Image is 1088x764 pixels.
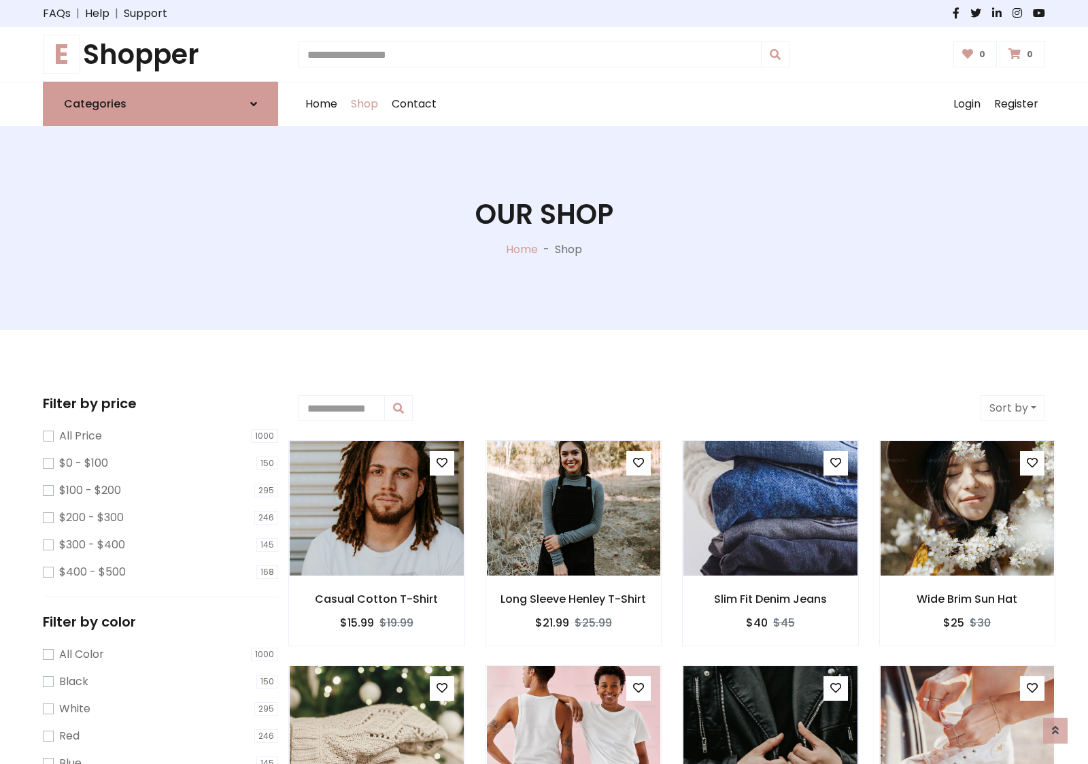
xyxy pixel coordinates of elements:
span: 0 [976,48,989,61]
a: Shop [344,82,385,126]
span: 295 [254,484,278,497]
a: Login [947,82,987,126]
h6: $40 [746,616,768,629]
a: Contact [385,82,443,126]
span: 150 [256,675,278,688]
span: | [71,5,85,22]
a: Home [299,82,344,126]
del: $45 [773,615,795,631]
h1: Our Shop [475,198,613,231]
p: - [538,242,555,258]
a: 0 [953,41,998,67]
label: White [59,701,90,717]
a: 0 [1000,41,1045,67]
a: Home [506,242,538,257]
span: E [43,35,80,74]
label: $100 - $200 [59,482,121,499]
a: Categories [43,82,278,126]
label: $0 - $100 [59,455,108,471]
a: Help [85,5,109,22]
label: Black [59,674,88,690]
del: $19.99 [379,615,413,631]
h6: Casual Cotton T-Shirt [289,593,464,605]
h6: $15.99 [340,616,374,629]
h6: Long Sleeve Henley T-Shirt [486,593,662,605]
label: Red [59,728,80,744]
span: 246 [254,511,278,525]
label: $400 - $500 [59,564,126,580]
span: 246 [254,729,278,743]
p: Shop [555,242,582,258]
h5: Filter by color [43,614,278,630]
span: 168 [256,565,278,579]
del: $25.99 [575,615,612,631]
span: 150 [256,456,278,470]
span: 295 [254,702,278,716]
label: $200 - $300 [59,510,124,526]
h6: Slim Fit Denim Jeans [683,593,858,605]
span: 0 [1023,48,1036,61]
h1: Shopper [43,38,278,71]
h6: $21.99 [535,616,569,629]
del: $30 [970,615,991,631]
h6: Wide Brim Sun Hat [880,593,1055,605]
span: 145 [256,538,278,552]
label: All Color [59,646,104,663]
span: | [109,5,124,22]
span: 1000 [251,648,278,661]
h5: Filter by price [43,395,278,412]
a: FAQs [43,5,71,22]
h6: $25 [943,616,964,629]
button: Sort by [981,395,1045,421]
a: Register [987,82,1045,126]
a: Support [124,5,167,22]
label: All Price [59,428,102,444]
span: 1000 [251,429,278,443]
h6: Categories [64,97,126,110]
label: $300 - $400 [59,537,125,553]
a: EShopper [43,38,278,71]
